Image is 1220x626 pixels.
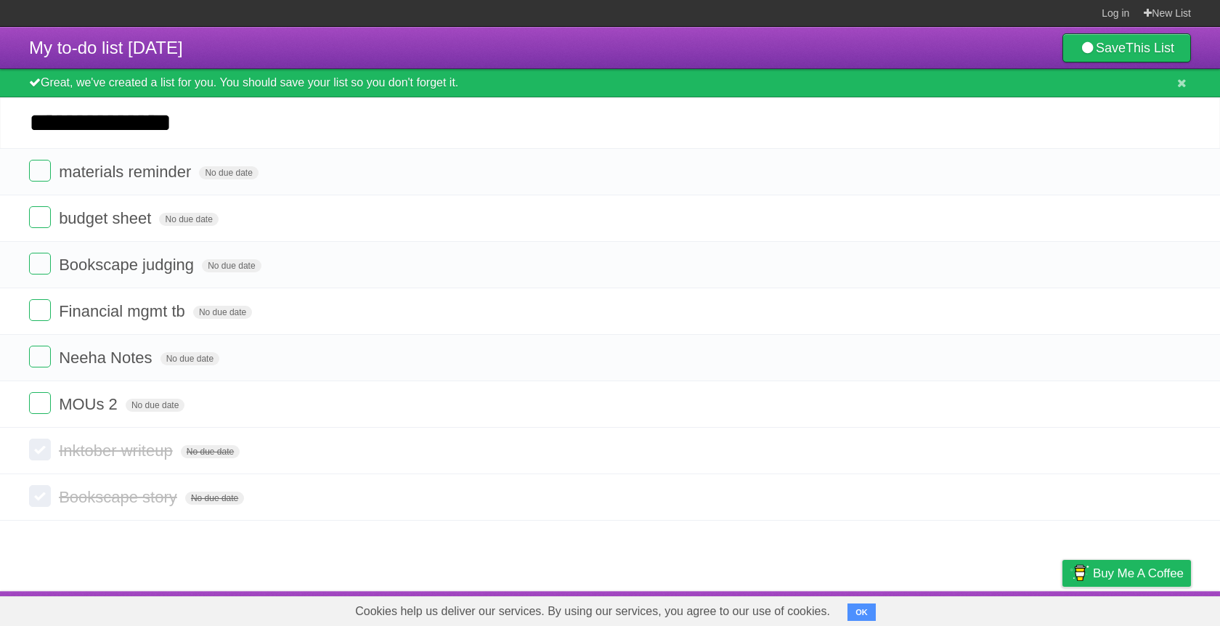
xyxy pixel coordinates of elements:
label: Done [29,392,51,414]
a: Developers [917,595,976,622]
span: budget sheet [59,209,155,227]
span: No due date [160,352,219,365]
span: Neeha Notes [59,349,155,367]
span: Inktober writeup [59,442,176,460]
label: Done [29,299,51,321]
a: SaveThis List [1062,33,1191,62]
span: MOUs 2 [59,395,121,413]
span: Buy me a coffee [1093,561,1184,586]
span: My to-do list [DATE] [29,38,183,57]
span: Cookies help us deliver our services. By using our services, you agree to our use of cookies. [341,597,845,626]
b: This List [1126,41,1174,55]
label: Done [29,439,51,460]
span: No due date [159,213,218,226]
span: Bookscape judging [59,256,198,274]
a: Buy me a coffee [1062,560,1191,587]
button: OK [847,603,876,621]
label: Done [29,485,51,507]
label: Done [29,346,51,367]
span: Bookscape story [59,488,181,506]
a: Privacy [1044,595,1081,622]
span: Financial mgmt tb [59,302,189,320]
img: Buy me a coffee [1070,561,1089,585]
label: Done [29,206,51,228]
label: Done [29,160,51,182]
label: Done [29,253,51,275]
span: materials reminder [59,163,195,181]
span: No due date [185,492,244,505]
span: No due date [126,399,184,412]
span: No due date [181,445,240,458]
span: No due date [202,259,261,272]
span: No due date [193,306,252,319]
a: Terms [994,595,1026,622]
a: Suggest a feature [1099,595,1191,622]
span: No due date [199,166,258,179]
a: About [869,595,900,622]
